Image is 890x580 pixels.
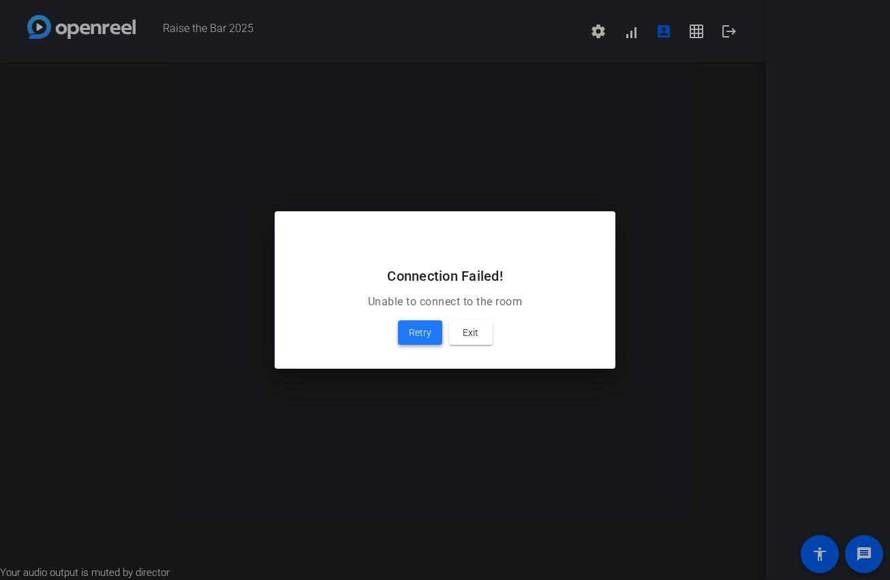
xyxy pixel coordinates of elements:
[463,324,478,341] span: Exit
[291,294,599,310] p: Unable to connect to the room
[291,265,599,287] h2: Connection Failed!
[449,320,493,345] button: Exit
[409,324,431,341] span: Retry
[398,320,442,345] button: Retry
